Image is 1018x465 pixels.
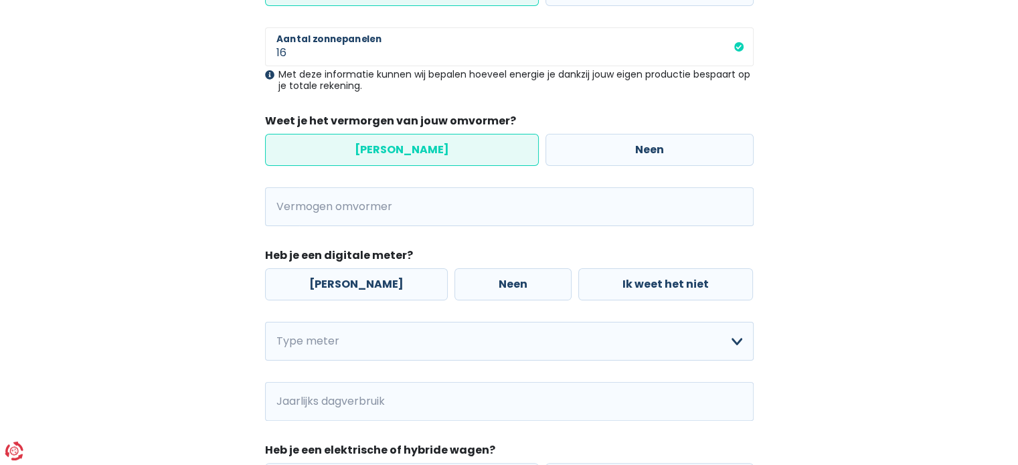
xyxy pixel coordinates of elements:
[265,187,299,226] span: kVA
[265,248,754,268] legend: Heb je een digitale meter?
[545,134,754,166] label: Neen
[265,442,754,463] legend: Heb je een elektrische of hybride wagen?
[265,134,539,166] label: [PERSON_NAME]
[265,113,754,134] legend: Weet je het vermorgen van jouw omvormer?
[578,268,753,300] label: Ik weet het niet
[265,268,448,300] label: [PERSON_NAME]
[265,382,302,421] span: kWh
[265,69,754,92] div: Met deze informatie kunnen wij bepalen hoeveel energie je dankzij jouw eigen productie bespaart o...
[454,268,572,300] label: Neen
